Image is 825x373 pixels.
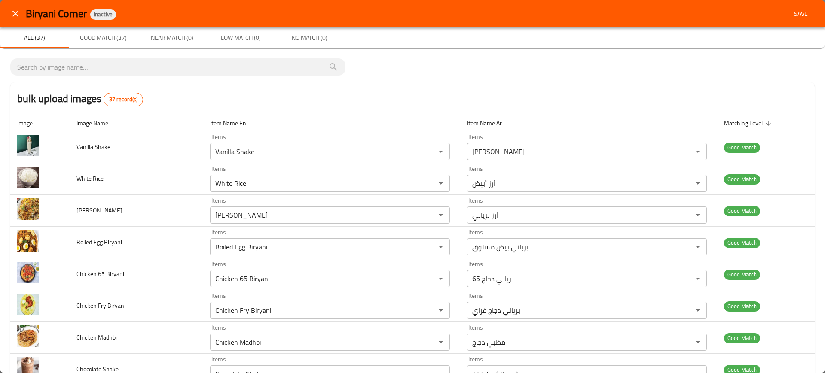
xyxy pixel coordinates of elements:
[143,33,201,43] span: Near Match (0)
[435,209,447,221] button: Open
[17,167,39,188] img: White Rice
[10,115,70,131] th: Image
[435,304,447,316] button: Open
[724,174,760,184] span: Good Match
[104,95,143,104] span: 37 record(s)
[74,33,132,43] span: Good Match (37)
[76,332,117,343] span: Chicken Madhbi
[280,33,339,43] span: No Match (0)
[17,294,39,315] img: Chicken Fry Biryani
[76,205,122,216] span: [PERSON_NAME]
[435,241,447,253] button: Open
[724,238,760,248] span: Good Match
[435,177,447,189] button: Open
[76,141,110,152] span: Vanilla Shake
[17,230,39,252] img: Boiled Egg Biryani
[211,33,270,43] span: Low Match (0)
[435,273,447,285] button: Open
[724,333,760,343] span: Good Match
[17,325,39,347] img: Chicken Madhbi
[5,33,64,43] span: All (37)
[17,91,143,106] h2: bulk upload images
[26,4,87,23] span: Biryani Corner
[76,268,124,279] span: Chicken 65 Biryani
[724,206,760,216] span: Good Match
[76,300,125,311] span: Chicken Fry Biryani
[435,336,447,348] button: Open
[724,118,774,128] span: Matching Level
[692,273,704,285] button: Open
[692,241,704,253] button: Open
[5,3,26,24] button: close
[90,11,116,18] span: Inactive
[724,143,760,152] span: Good Match
[692,209,704,221] button: Open
[203,115,460,131] th: Item Name En
[787,6,815,22] button: Save
[724,301,760,311] span: Good Match
[17,198,39,220] img: Biryani Rice
[724,270,760,279] span: Good Match
[90,9,116,20] div: Inactive
[17,262,39,283] img: Chicken 65 Biryani
[76,173,104,184] span: White Rice
[76,237,122,248] span: Boiled Egg Biryani
[435,146,447,158] button: Open
[692,304,704,316] button: Open
[17,60,339,74] input: search
[76,118,119,128] span: Image Name
[460,115,717,131] th: Item Name Ar
[104,93,143,106] div: Total records count
[692,146,704,158] button: Open
[692,336,704,348] button: Open
[791,9,811,19] span: Save
[17,135,39,156] img: Vanilla Shake
[692,177,704,189] button: Open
